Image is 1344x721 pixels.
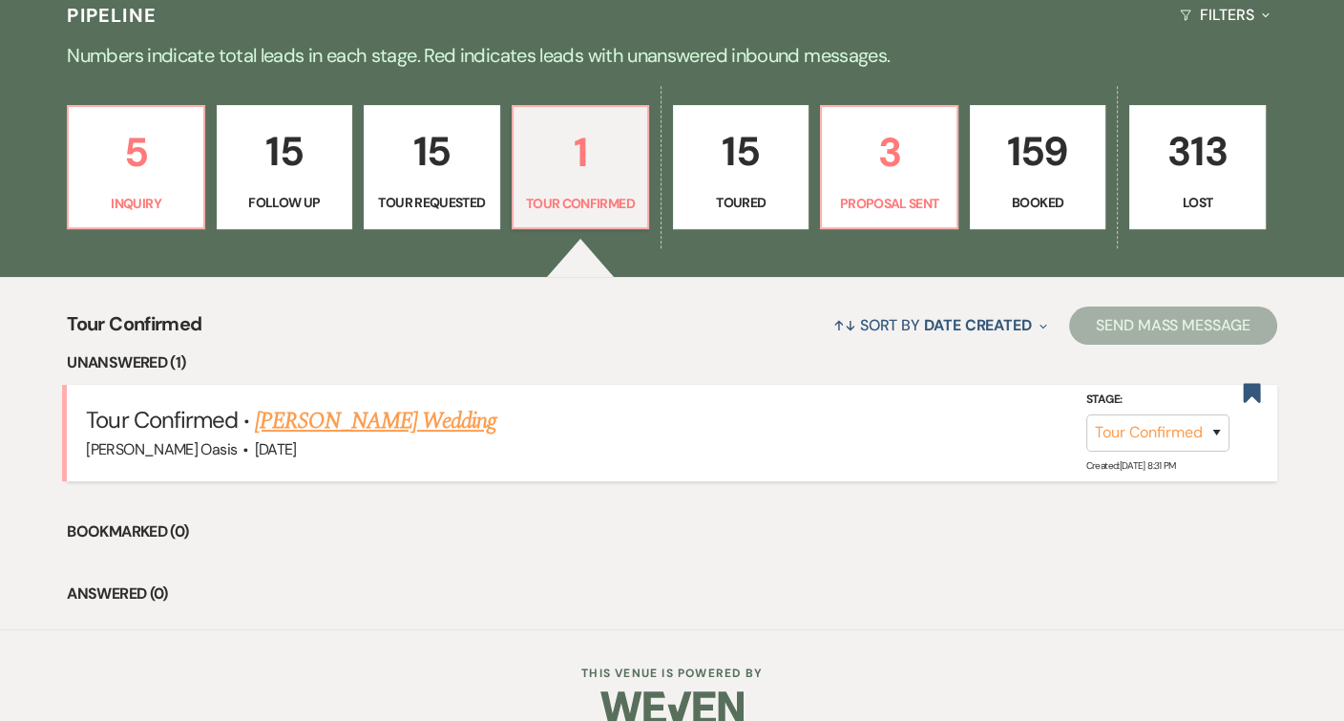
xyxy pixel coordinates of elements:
[982,192,1093,213] p: Booked
[833,193,944,214] p: Proposal Sent
[67,520,1276,544] li: Bookmarked (0)
[685,119,796,183] p: 15
[826,300,1055,350] button: Sort By Date Created
[67,582,1276,606] li: Answered (0)
[982,119,1093,183] p: 159
[1086,390,1229,411] label: Stage:
[833,120,944,184] p: 3
[1142,119,1252,183] p: 313
[525,193,636,214] p: Tour Confirmed
[364,105,499,229] a: 15Tour Requested
[376,192,487,213] p: Tour Requested
[217,105,352,229] a: 15Follow Up
[86,405,238,435] span: Tour Confirmed
[67,2,157,29] h3: Pipeline
[255,439,297,459] span: [DATE]
[80,193,191,214] p: Inquiry
[67,309,201,350] span: Tour Confirmed
[1129,105,1265,229] a: 313Lost
[229,119,340,183] p: 15
[820,105,957,229] a: 3Proposal Sent
[924,315,1032,335] span: Date Created
[512,105,649,229] a: 1Tour Confirmed
[229,192,340,213] p: Follow Up
[1142,192,1252,213] p: Lost
[1069,307,1277,345] button: Send Mass Message
[1086,459,1176,472] span: Created: [DATE] 8:31 PM
[970,105,1105,229] a: 159Booked
[525,120,636,184] p: 1
[255,404,496,438] a: [PERSON_NAME] Wedding
[80,120,191,184] p: 5
[685,192,796,213] p: Toured
[833,315,856,335] span: ↑↓
[673,105,808,229] a: 15Toured
[67,105,204,229] a: 5Inquiry
[86,439,237,459] span: [PERSON_NAME] Oasis
[376,119,487,183] p: 15
[67,350,1276,375] li: Unanswered (1)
